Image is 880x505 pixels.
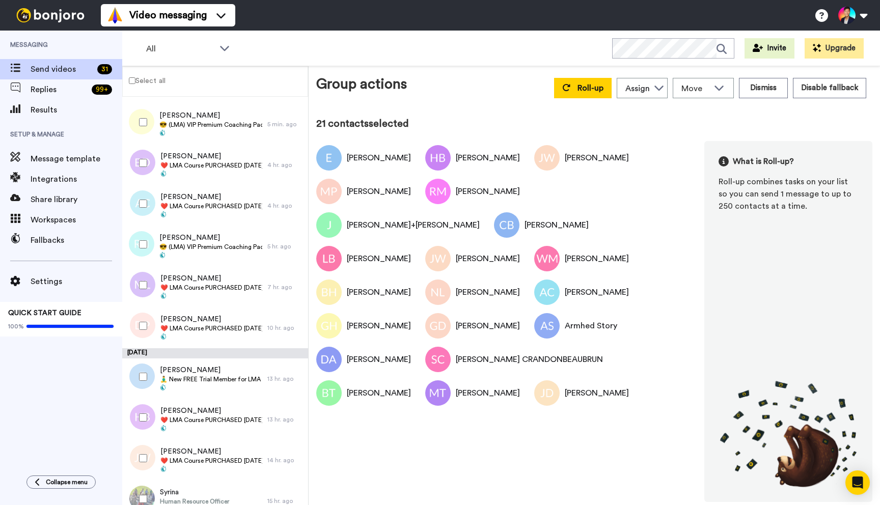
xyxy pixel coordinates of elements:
div: Group actions [316,74,407,98]
img: Image of Catherine Buckley [494,212,519,238]
div: Armhed Story [565,320,617,332]
img: Image of Jeff Walden [534,145,560,171]
button: Invite [745,38,794,59]
button: Upgrade [805,38,864,59]
img: Image of Jeanne+Bovenkerk [316,212,342,238]
div: 15 hr. ago [267,497,303,505]
span: 🧘‍♂️ New FREE Trial Member for LMA Program! 🧘‍♂️ [160,375,262,383]
span: ❤️️ LMA Course PURCHASED [DATE] ❤️️ [160,416,262,424]
span: 😎 (LMA) VIP Premium Coaching Package Purchased 😎 [159,121,262,129]
span: Video messaging [129,8,207,22]
img: Image of Hanna Bergen [425,145,451,171]
div: [PERSON_NAME] [347,252,411,265]
img: Image of Jonathan Durrant [534,380,560,406]
div: [PERSON_NAME] [456,387,520,399]
input: Select all [129,77,135,84]
div: Roll-up combines tasks on your list so you can send 1 message to up to 250 contacts at a time. [719,176,858,212]
div: [PERSON_NAME] CRANDONBEAUBRUN [456,353,603,366]
div: 10 hr. ago [267,324,303,332]
div: [PERSON_NAME] [456,320,520,332]
span: Share library [31,193,122,206]
div: [PERSON_NAME] [347,320,411,332]
button: Disable fallback [793,78,866,98]
div: 5 min. ago [267,120,303,128]
img: Image of Annie Chia [534,279,560,305]
span: 100% [8,322,24,330]
span: [PERSON_NAME] [160,151,262,161]
button: Collapse menu [26,475,96,489]
div: [PERSON_NAME] [347,286,411,298]
img: Image of Mona Thoresen [425,380,451,406]
span: Syrina [160,487,262,497]
span: What is Roll-up? [733,155,794,167]
span: Roll-up [577,84,603,92]
div: [PERSON_NAME] [565,387,629,399]
div: 13 hr. ago [267,375,303,383]
div: [PERSON_NAME] [565,152,629,164]
span: Message template [31,153,122,165]
div: 5 hr. ago [267,242,303,250]
span: Integrations [31,173,122,185]
span: [PERSON_NAME] [160,446,262,457]
div: Assign [625,82,650,95]
span: Settings [31,275,122,288]
img: vm-color.svg [107,7,123,23]
div: [PERSON_NAME] [347,185,411,198]
div: 99 + [92,85,112,95]
img: Image of Brent Thompson [316,380,342,406]
img: Image of Bruce Howerton [316,279,342,305]
img: Image of Nancy Langston [425,279,451,305]
img: Image of Lisa Bernard [316,246,342,271]
div: 7 hr. ago [267,283,303,291]
img: Image of Armhed Story [534,313,560,339]
div: [PERSON_NAME] [456,185,520,198]
img: Image of Donald Allison [316,347,342,372]
span: ❤️️ LMA Course PURCHASED [DATE] ❤️️ [160,284,262,292]
img: Image of Greg HENINGER [316,313,342,339]
div: Open Intercom Messenger [845,470,870,495]
div: 31 [97,64,112,74]
div: [PERSON_NAME] [456,152,520,164]
span: ❤️️ LMA Course PURCHASED [DATE] ❤️️ [160,324,262,332]
span: ❤️️ LMA Course PURCHASED [DATE] ❤️️ [160,161,262,170]
div: 21 contacts selected [316,117,872,131]
span: [PERSON_NAME] [160,192,262,202]
div: [PERSON_NAME] [565,252,629,265]
span: [PERSON_NAME] [159,110,262,121]
img: Image of Edgar [316,145,342,171]
span: Move [681,82,709,95]
div: 13 hr. ago [267,415,303,424]
span: ❤️️ LMA Course PURCHASED [DATE] ❤️️ [160,202,262,210]
span: [PERSON_NAME] [160,273,262,284]
span: QUICK START GUIDE [8,310,81,317]
img: joro-roll.png [719,380,858,488]
img: Image of Julia Winstone Winstone [425,246,451,271]
label: Select all [123,74,166,87]
img: Image of Shantel CRANDONBEAUBRUN [425,347,451,372]
div: 14 hr. ago [267,456,303,464]
div: [PERSON_NAME]+[PERSON_NAME] [347,219,480,231]
div: [PERSON_NAME] [347,387,411,399]
span: [PERSON_NAME] [160,314,262,324]
div: [PERSON_NAME] [347,353,411,366]
span: Fallbacks [31,234,122,246]
span: 😎 (LMA) VIP Premium Coaching Package Purchased 😎 [159,243,262,251]
div: [PERSON_NAME] [456,286,520,298]
div: [PERSON_NAME] [456,252,520,265]
span: Replies [31,83,88,96]
span: [PERSON_NAME] [159,233,262,243]
button: Roll-up [554,78,612,98]
img: bj-logo-header-white.svg [12,8,89,22]
div: [DATE] [122,348,308,358]
span: Results [31,104,122,116]
img: Image of Gail Dark [425,313,451,339]
span: [PERSON_NAME] [160,365,262,375]
span: [PERSON_NAME] [160,406,262,416]
span: Send videos [31,63,93,75]
div: 4 hr. ago [267,202,303,210]
div: [PERSON_NAME] [565,286,629,298]
div: [PERSON_NAME] [525,219,589,231]
button: Dismiss [739,78,788,98]
div: 4 hr. ago [267,161,303,169]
